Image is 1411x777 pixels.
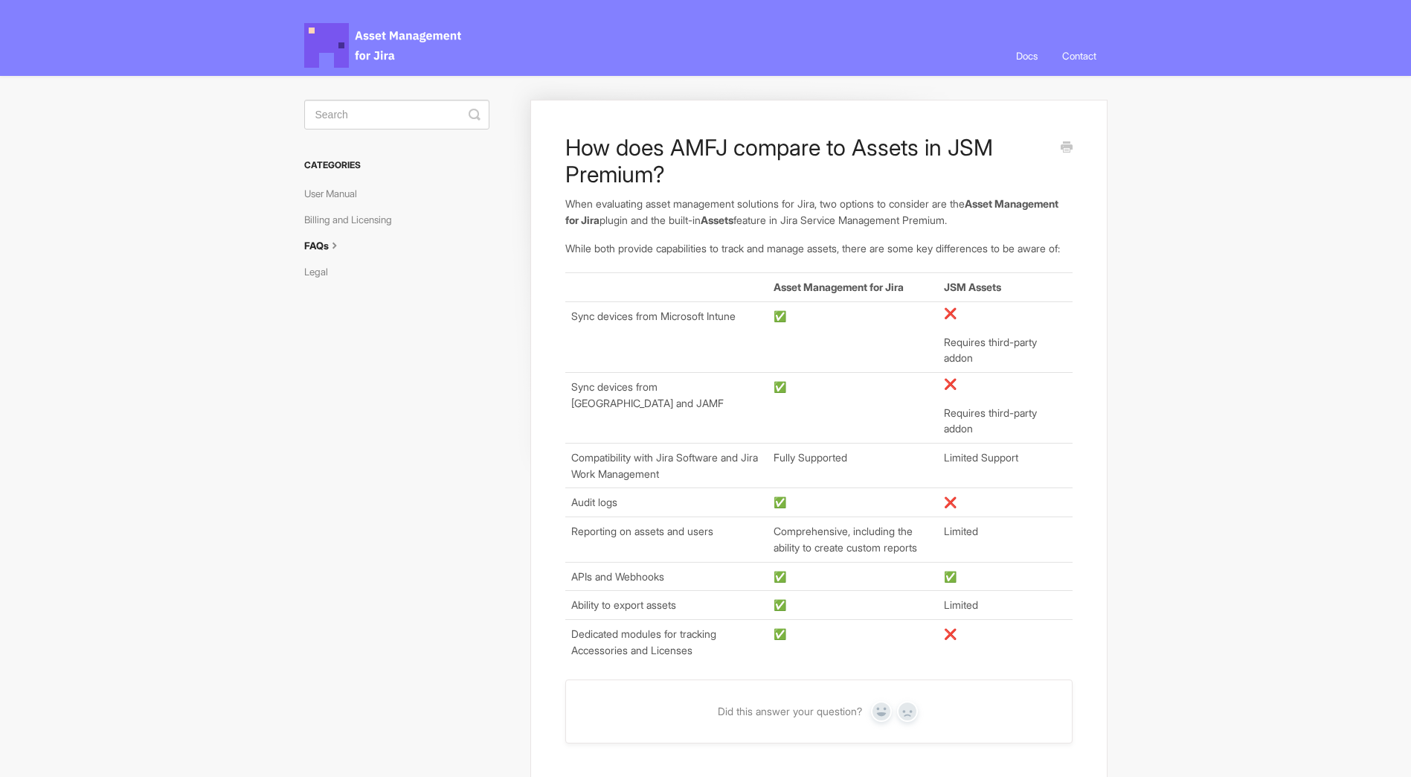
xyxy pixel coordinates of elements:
p: ❌ [944,305,1066,322]
b: Asset Management for Jira [774,281,904,293]
h1: How does AMFJ compare to Assets in JSM Premium? [565,134,1050,188]
a: Contact [1051,36,1108,76]
td: ❌ [938,619,1072,664]
td: Fully Supported [768,444,938,488]
span: Did this answer your question? [718,705,862,718]
td: Limited Support [938,444,1072,488]
td: ✅ [768,488,938,517]
td: Compatibility with Jira Software and Jira Work Management [565,444,768,488]
p: ❌ [944,376,1066,392]
td: ✅ [768,301,938,372]
td: Audit logs [565,488,768,517]
span: Asset Management for Jira Docs [304,23,463,68]
a: FAQs [304,234,353,258]
h3: Categories [304,152,489,179]
a: Docs [1005,36,1049,76]
td: ✅ [768,372,938,443]
a: Billing and Licensing [304,208,403,231]
td: Limited [938,591,1072,620]
b: Asset Management for Jira [565,197,1058,226]
td: ✅ [768,562,938,591]
a: User Manual [304,182,368,205]
td: ✅ [768,591,938,620]
td: ✅ [768,619,938,664]
td: Limited [938,517,1072,562]
p: While both provide capabilities to track and manage assets, there are some key differences to be ... [565,240,1072,257]
b: JSM Assets [944,281,1001,293]
td: APIs and Webhooks [565,562,768,591]
td: Sync devices from Microsoft Intune [565,301,768,372]
p: Requires third-party addon [944,405,1066,437]
td: Sync devices from [GEOGRAPHIC_DATA] and JAMF [565,372,768,443]
a: Print this Article [1061,140,1073,156]
input: Search [304,100,489,129]
b: Assets [701,214,733,226]
td: Reporting on assets and users [565,517,768,562]
p: When evaluating asset management solutions for Jira, two options to consider are the plugin and t... [565,196,1072,228]
p: Requires third-party addon [944,334,1066,366]
td: ✅ [938,562,1072,591]
td: Dedicated modules for tracking Accessories and Licenses [565,619,768,664]
td: Ability to export assets [565,591,768,620]
a: Legal [304,260,339,284]
td: ❌ [938,488,1072,517]
td: Comprehensive, including the ability to create custom reports [768,517,938,562]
